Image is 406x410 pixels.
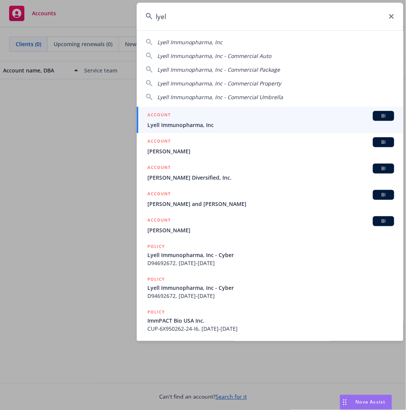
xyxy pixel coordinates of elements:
a: ACCOUNTBI[PERSON_NAME] and [PERSON_NAME] [137,186,403,212]
span: Lyell Immunopharma, Inc - Commercial Umbrella [157,93,283,101]
span: Lyell Immunopharma, Inc [147,121,394,129]
button: Nova Assist [340,395,392,410]
span: [PERSON_NAME] and [PERSON_NAME] [147,200,394,208]
span: Lyell Immunopharma, Inc - Cyber [147,251,394,259]
span: Lyell Immunopharma, Inc - Cyber [147,284,394,292]
span: BI [376,139,391,146]
span: BI [376,113,391,119]
a: POLICYImmPACT Bio USA Inc.CUP-6X950262-24-I6, [DATE]-[DATE] [137,304,403,337]
span: CUP-6X950262-24-I6, [DATE]-[DATE] [147,325,394,333]
a: ACCOUNTBI[PERSON_NAME] [137,212,403,238]
a: ACCOUNTBI[PERSON_NAME] Diversified, Inc. [137,159,403,186]
a: POLICYLyell Immunopharma, Inc - CyberD94692672, [DATE]-[DATE] [137,238,403,271]
span: Nova Assist [356,399,386,405]
a: ACCOUNTBI[PERSON_NAME] [137,133,403,159]
input: Search... [137,3,403,30]
div: Drag to move [340,395,350,410]
h5: ACCOUNT [147,111,171,120]
span: Lyell Immunopharma, Inc - Commercial Package [157,66,280,73]
span: D94692672, [DATE]-[DATE] [147,259,394,267]
span: BI [376,165,391,172]
h5: POLICY [147,308,165,316]
h5: POLICY [147,243,165,250]
span: ImmPACT Bio USA Inc. [147,317,394,325]
span: D94692672, [DATE]-[DATE] [147,292,394,300]
a: ACCOUNTBILyell Immunopharma, Inc [137,107,403,133]
span: BI [376,191,391,198]
span: BI [376,218,391,225]
h5: ACCOUNT [147,137,171,146]
h5: ACCOUNT [147,190,171,199]
span: Lyell Immunopharma, Inc - Commercial Property [157,80,281,87]
span: Lyell Immunopharma, Inc [157,39,222,46]
span: [PERSON_NAME] Diversified, Inc. [147,174,394,182]
h5: ACCOUNT [147,216,171,225]
span: [PERSON_NAME] [147,147,394,155]
a: POLICYLyell Immunopharma, Inc - CyberD94692672, [DATE]-[DATE] [137,271,403,304]
span: Lyell Immunopharma, Inc - Commercial Auto [157,52,271,59]
h5: ACCOUNT [147,164,171,173]
h5: POLICY [147,275,165,283]
span: [PERSON_NAME] [147,226,394,234]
